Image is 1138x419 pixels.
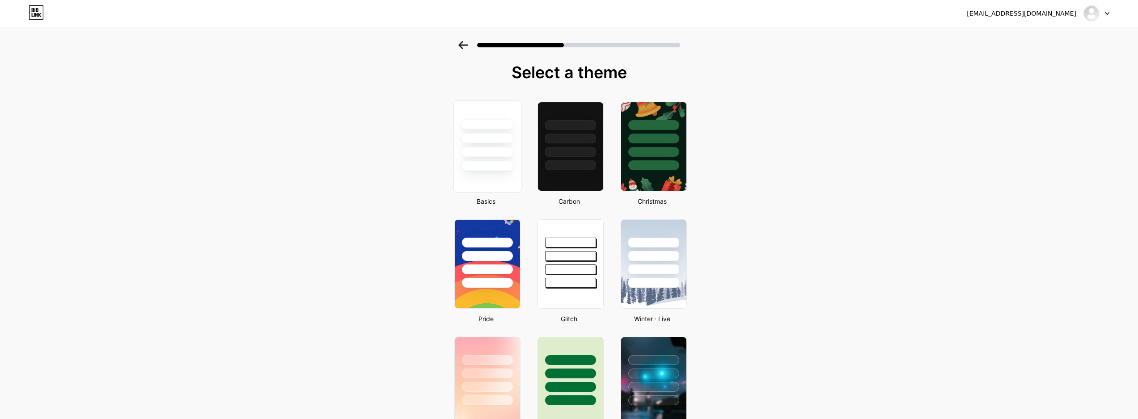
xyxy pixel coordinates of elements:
img: vietnammovingz [1083,5,1100,22]
div: Basics [452,197,520,206]
div: Carbon [535,197,604,206]
div: Christmas [618,197,687,206]
div: Glitch [535,314,604,323]
div: Winter · Live [618,314,687,323]
div: Select a theme [451,63,688,81]
div: [EMAIL_ADDRESS][DOMAIN_NAME] [967,9,1076,18]
div: Pride [452,314,520,323]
